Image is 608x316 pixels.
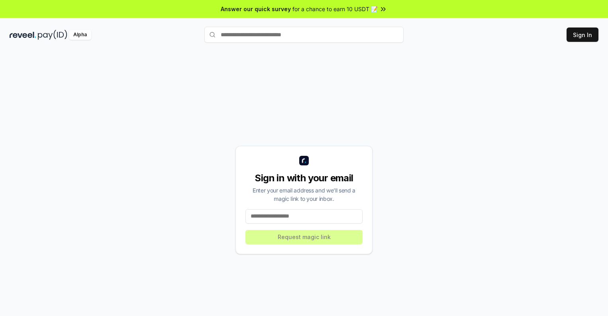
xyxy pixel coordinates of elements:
[245,172,363,184] div: Sign in with your email
[221,5,291,13] span: Answer our quick survey
[10,30,36,40] img: reveel_dark
[299,156,309,165] img: logo_small
[69,30,91,40] div: Alpha
[38,30,67,40] img: pay_id
[245,186,363,203] div: Enter your email address and we’ll send a magic link to your inbox.
[292,5,378,13] span: for a chance to earn 10 USDT 📝
[567,27,598,42] button: Sign In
